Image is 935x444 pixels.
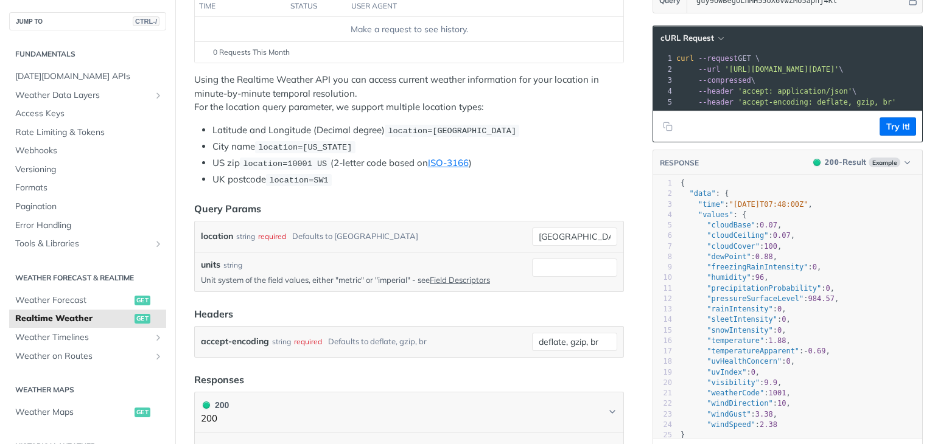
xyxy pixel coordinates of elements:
span: 0 [782,315,786,324]
button: Show subpages for Tools & Libraries [153,239,163,249]
span: Rate Limiting & Tokens [15,127,163,139]
span: Example [869,158,900,167]
div: 2 [653,64,674,75]
span: "dewPoint" [707,252,751,261]
div: 20 [653,378,672,388]
span: "[DATE]T07:48:00Z" [729,200,808,209]
span: 200 [825,158,839,167]
span: Versioning [15,164,163,176]
a: Error Handling [9,217,166,235]
span: get [135,296,150,305]
span: Weather Data Layers [15,89,150,102]
span: "humidity" [707,273,751,282]
div: - Result [825,156,866,168]
div: 22 [653,398,672,409]
span: "freezingRainIntensity" [707,263,808,271]
span: "data" [689,189,715,198]
div: 21 [653,388,672,398]
span: : , [681,326,786,335]
li: Latitude and Longitude (Decimal degree) [212,123,624,137]
a: Formats [9,179,166,197]
span: : , [681,231,795,240]
span: --url [698,65,720,74]
button: Show subpages for Weather Timelines [153,333,163,342]
div: 23 [653,409,672,420]
div: 18 [653,356,672,367]
span: 0.07 [773,231,791,240]
h2: Weather Maps [9,384,166,395]
div: Make a request to see history. [200,23,618,36]
span: "windDirection" [707,399,772,408]
span: --compressed [698,76,751,85]
span: : , [681,357,795,366]
span: 0 [825,284,830,293]
span: Formats [15,182,163,194]
div: string [223,260,242,271]
span: : , [681,252,777,261]
a: Weather Mapsget [9,403,166,421]
div: 2 [653,189,672,199]
a: ISO-3166 [428,157,469,168]
span: \ [676,76,755,85]
span: get [135,314,150,324]
a: Realtime Weatherget [9,310,166,328]
button: 200200-ResultExample [807,156,916,168]
div: 11 [653,283,672,294]
div: Defaults to deflate, gzip, br [328,333,427,350]
span: 1001 [769,389,786,397]
div: 9 [653,262,672,272]
a: Field Descriptors [430,275,490,285]
span: : , [681,347,830,355]
span: "precipitationProbability" [707,284,821,293]
a: Tools & LibrariesShow subpages for Tools & Libraries [9,235,166,253]
div: 200 [201,398,229,412]
span: "windGust" [707,410,751,418]
div: string [272,333,291,350]
div: 10 [653,272,672,283]
span: "windSpeed" [707,420,755,429]
div: 4 [653,210,672,220]
label: units [201,258,220,271]
div: 1 [653,53,674,64]
span: "rainIntensity" [707,305,772,313]
span: 0 [813,263,817,271]
a: Rate Limiting & Tokens [9,123,166,142]
span: 0.69 [808,347,826,355]
span: : { [681,189,729,198]
span: Error Handling [15,220,163,232]
button: RESPONSE [659,157,699,169]
span: Pagination [15,201,163,213]
span: --header [698,98,734,106]
span: 96 [755,273,764,282]
span: : , [681,294,839,303]
span: : [681,420,777,429]
label: accept-encoding [201,333,269,350]
div: 7 [653,241,672,252]
button: JUMP TOCTRL-/ [9,12,166,30]
span: location=[GEOGRAPHIC_DATA] [388,127,516,136]
div: 3 [653,75,674,86]
span: 200 [203,401,210,409]
div: 5 [653,97,674,108]
div: Defaults to [GEOGRAPHIC_DATA] [292,227,418,245]
div: required [294,333,322,350]
span: "time" [698,200,724,209]
span: 3.38 [755,410,773,418]
a: Pagination [9,198,166,216]
div: 19 [653,367,672,378]
span: : , [681,399,791,408]
span: : { [681,210,746,219]
a: Access Keys [9,105,166,123]
div: required [258,227,286,245]
span: "cloudCeiling" [707,231,768,240]
a: Weather Data LayersShow subpages for Weather Data Layers [9,86,166,105]
span: curl [676,54,694,63]
span: : , [681,305,786,313]
span: "cloudBase" [707,221,755,229]
span: '[URL][DOMAIN_NAME][DATE]' [724,65,839,74]
span: 0 [777,326,782,335]
div: 8 [653,252,672,262]
div: 25 [653,430,672,440]
li: UK postcode [212,173,624,187]
span: "weatherCode" [707,389,764,397]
